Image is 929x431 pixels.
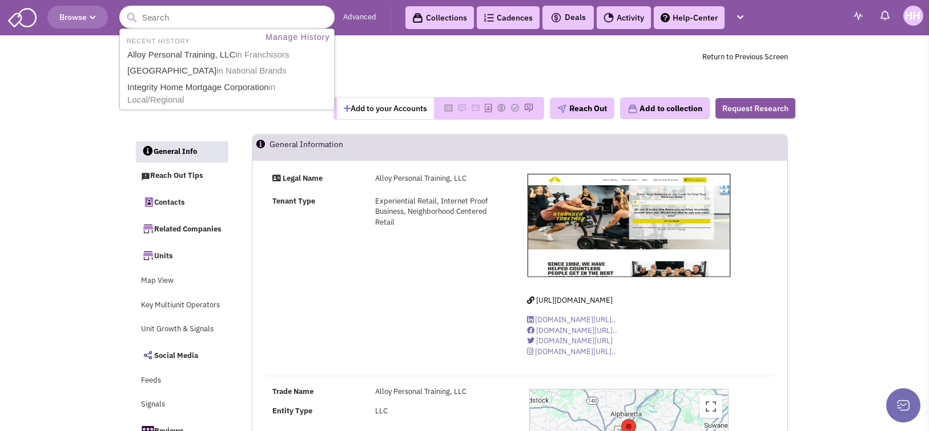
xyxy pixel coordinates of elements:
span: in National Brands [216,66,287,75]
a: Key Multiunit Operators [135,295,228,316]
img: Please add to your accounts [471,103,480,112]
div: Experiential Retail, Internet Proof Business, Neighborhood Centered Retail [368,196,512,228]
button: Add to collection [620,97,710,119]
input: Search [119,6,335,29]
img: Harris Houser [903,6,923,26]
button: Toggle fullscreen view [699,395,722,418]
a: [DOMAIN_NAME][URL].. [527,326,617,335]
img: Alloy Personal Training, LLC [528,174,730,277]
img: Please add to your accounts [457,103,466,112]
strong: Legal Name [283,173,323,183]
a: Feeds [135,370,228,392]
a: Integrity Home Mortgage Corporationin Local/Regional [124,80,332,108]
img: icon-deals.svg [550,11,562,25]
span: [URL][DOMAIN_NAME] [536,295,613,305]
a: Collections [405,6,474,29]
a: Unit Growth & Signals [135,319,228,340]
button: Browse [47,6,108,29]
a: Return to Previous Screen [702,52,788,62]
a: [DOMAIN_NAME][URL] [527,336,613,345]
img: icon-collection-lavender-black.svg [412,13,423,23]
a: Alloy Personal Training, LLCin Franchisors [124,47,332,63]
a: Reach Out Tips [135,165,228,187]
button: Request Research [715,98,795,119]
img: Activity.png [604,13,614,23]
li: RECENT HISTORY [121,34,193,46]
div: Alloy Personal Training, LLC [368,387,512,397]
a: Activity [597,6,651,29]
img: Please add to your accounts [510,103,520,112]
img: plane.png [557,104,566,113]
b: Entity Type [272,406,312,416]
span: Browse [59,12,96,22]
a: Help-Center [654,6,725,29]
strong: Tenant Type [272,196,315,206]
img: Cadences_logo.png [484,14,494,22]
img: Please add to your accounts [524,103,533,112]
a: Related Companies [135,217,228,241]
a: [GEOGRAPHIC_DATA]in National Brands [124,63,332,79]
a: Cadences [477,6,540,29]
span: [DOMAIN_NAME][URL].. [535,315,616,324]
div: LLC [368,406,512,417]
button: Reach Out [550,97,614,119]
b: Trade Name [272,387,313,396]
span: [DOMAIN_NAME][URL] [536,336,613,345]
a: Signals [135,394,228,416]
a: Contacts [135,190,228,214]
img: help.png [661,13,670,22]
h2: General Information [270,135,343,160]
a: [URL][DOMAIN_NAME] [527,295,613,305]
div: Alloy Personal Training, LLC [368,173,512,184]
img: Please add to your accounts [497,103,506,112]
span: [DOMAIN_NAME][URL].. [536,326,617,335]
img: icon-collection-lavender.png [628,104,638,114]
img: SmartAdmin [8,6,37,27]
a: Advanced [343,12,376,23]
a: [DOMAIN_NAME][URL].. [527,347,616,356]
span: [DOMAIN_NAME][URL].. [535,347,616,356]
span: Deals [550,12,586,22]
button: Add to your Accounts [337,97,434,119]
button: Deals [547,10,589,25]
a: Social Media [135,343,228,367]
span: in Franchisors [235,50,289,59]
a: General Info [136,141,228,163]
a: Units [135,243,228,267]
a: Manage History [263,30,333,44]
a: Map View [135,270,228,292]
a: [DOMAIN_NAME][URL].. [527,315,616,324]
